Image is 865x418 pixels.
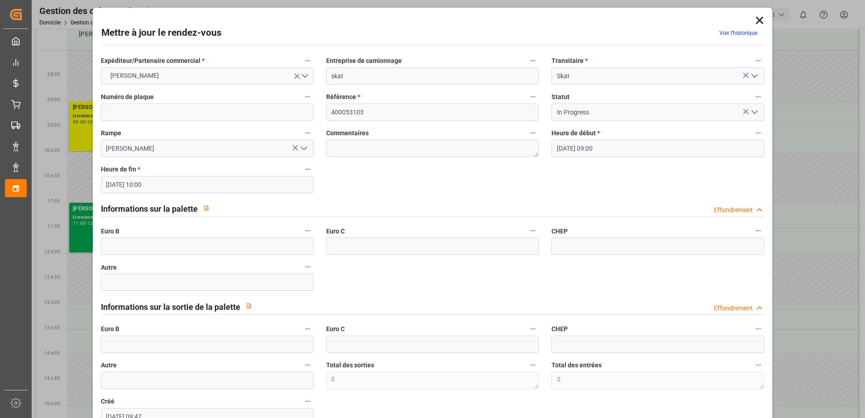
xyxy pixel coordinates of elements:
[714,205,753,215] div: Effondrement
[551,93,570,100] font: Statut
[752,127,764,139] button: Heure de début *
[101,57,200,64] font: Expéditeur/Partenaire commercial
[326,228,345,235] font: Euro C
[101,228,119,235] font: Euro B
[302,91,314,103] button: Numéro de plaque
[752,225,764,237] button: CHEP
[551,361,602,369] font: Total des entrées
[101,67,314,85] button: Ouvrir le menu
[302,225,314,237] button: Euro B
[326,129,369,137] font: Commentaires
[527,225,539,237] button: Euro C
[101,176,314,193] input: JJ-MM-AAAA HH :MM
[714,304,753,313] div: Effondrement
[527,323,539,335] button: Euro C
[101,398,114,405] font: Créé
[752,55,764,66] button: Transitaire *
[302,55,314,66] button: Expéditeur/Partenaire commercial *
[527,359,539,371] button: Total des sorties
[752,359,764,371] button: Total des entrées
[240,297,257,314] button: View description
[101,166,136,173] font: Heure de fin
[326,361,374,369] font: Total des sorties
[302,323,314,335] button: Euro B
[551,104,764,121] input: Type à rechercher/sélectionner
[296,142,310,156] button: Ouvrir le menu
[551,228,568,235] font: CHEP
[326,93,356,100] font: Référence
[101,140,314,157] input: Type à rechercher/sélectionner
[527,55,539,66] button: Entreprise de camionnage
[752,323,764,335] button: CHEP
[752,91,764,103] button: Statut
[551,140,764,157] input: JJ-MM-AAAA HH :MM
[551,129,596,137] font: Heure de début
[747,105,761,119] button: Ouvrir le menu
[101,203,198,215] h2: Informations sur la palette
[326,325,345,332] font: Euro C
[551,325,568,332] font: CHEP
[527,91,539,103] button: Référence *
[527,127,539,139] button: Commentaires
[106,71,163,81] span: [PERSON_NAME]
[302,163,314,175] button: Heure de fin *
[101,26,222,40] h2: Mettre à jour le rendez-vous
[719,30,757,36] a: Voir l’historique
[326,372,539,389] textarea: 0
[326,57,402,64] font: Entreprise de camionnage
[101,361,117,369] font: Autre
[302,395,314,407] button: Créé
[101,93,154,100] font: Numéro de plaque
[747,69,761,83] button: Ouvrir le menu
[302,359,314,371] button: Autre
[198,199,215,217] button: View description
[101,301,240,313] h2: Informations sur la sortie de la palette
[551,57,584,64] font: Transitaire
[101,264,117,271] font: Autre
[302,127,314,139] button: Rampe
[101,129,121,137] font: Rampe
[302,261,314,273] button: Autre
[101,325,119,332] font: Euro B
[551,372,764,389] textarea: 0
